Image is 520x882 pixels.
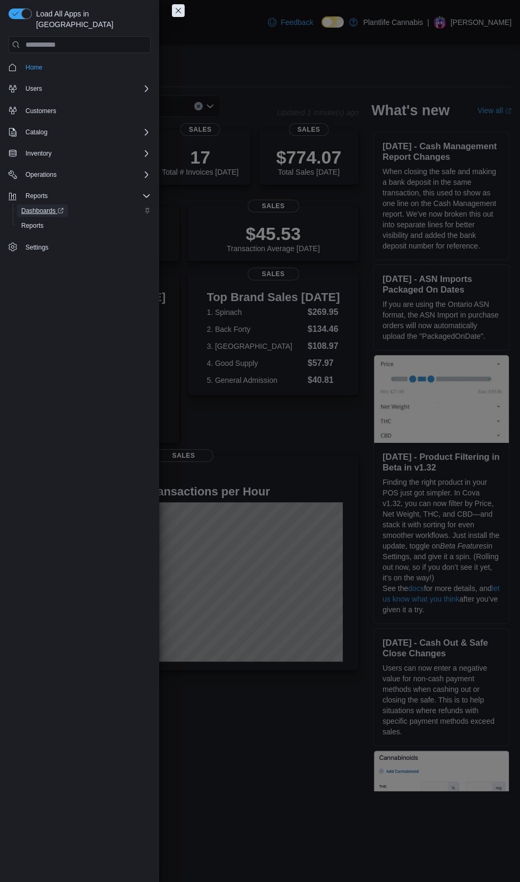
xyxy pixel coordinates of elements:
span: Settings [25,243,48,252]
button: Close this dialog [172,4,185,17]
a: Home [21,61,47,74]
span: Inventory [25,149,51,158]
span: Customers [25,107,56,115]
button: Operations [21,168,61,181]
span: Users [25,84,42,93]
a: Dashboards [17,204,68,217]
span: Inventory [21,147,151,160]
button: Reports [13,218,155,233]
span: Settings [21,241,151,254]
a: Settings [21,241,53,254]
a: Customers [21,105,60,117]
a: Dashboards [13,203,155,218]
span: Home [25,63,42,72]
button: Catalog [4,125,155,140]
nav: Complex example [8,55,151,257]
span: Home [21,61,151,74]
span: Reports [21,190,151,202]
button: Reports [21,190,52,202]
span: Users [21,82,151,95]
button: Inventory [4,146,155,161]
span: Catalog [21,126,151,139]
span: Load All Apps in [GEOGRAPHIC_DATA] [32,8,151,30]
button: Customers [4,102,155,118]
span: Customers [21,104,151,117]
button: Home [4,59,155,75]
a: Reports [17,219,48,232]
span: Reports [25,192,48,200]
button: Users [21,82,46,95]
button: Reports [4,189,155,203]
button: Settings [4,239,155,255]
span: Operations [25,170,57,179]
button: Catalog [21,126,51,139]
span: Reports [17,219,151,232]
span: Dashboards [17,204,151,217]
span: Catalog [25,128,47,136]
button: Inventory [21,147,56,160]
span: Dashboards [21,207,64,215]
span: Reports [21,221,44,230]
button: Operations [4,167,155,182]
button: Users [4,81,155,96]
span: Operations [21,168,151,181]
